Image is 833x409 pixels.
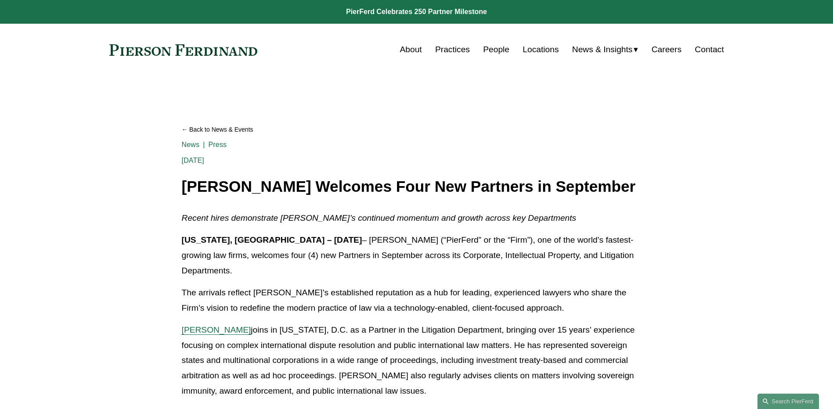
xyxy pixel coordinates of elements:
[182,141,200,148] a: News
[182,323,652,398] p: joins in [US_STATE], D.C. as a Partner in the Litigation Department, bringing over 15 years’ expe...
[695,41,724,58] a: Contact
[209,141,227,148] a: Press
[483,41,509,58] a: People
[757,394,819,409] a: Search this site
[182,233,652,278] p: – [PERSON_NAME] (“PierFerd” or the “Firm”), one of the world’s fastest-growing law firms, welcome...
[182,178,652,195] h1: [PERSON_NAME] Welcomes Four New Partners in September
[652,41,682,58] a: Careers
[182,122,652,137] a: Back to News & Events
[182,213,577,222] em: Recent hires demonstrate [PERSON_NAME]’s continued momentum and growth across key Departments
[523,41,559,58] a: Locations
[400,41,422,58] a: About
[572,42,633,57] span: News & Insights
[182,157,204,164] span: [DATE]
[182,285,652,316] p: The arrivals reflect [PERSON_NAME]’s established reputation as a hub for leading, experienced law...
[435,41,470,58] a: Practices
[572,41,638,58] a: folder dropdown
[182,235,362,244] strong: [US_STATE], [GEOGRAPHIC_DATA] – [DATE]
[182,325,251,334] a: [PERSON_NAME]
